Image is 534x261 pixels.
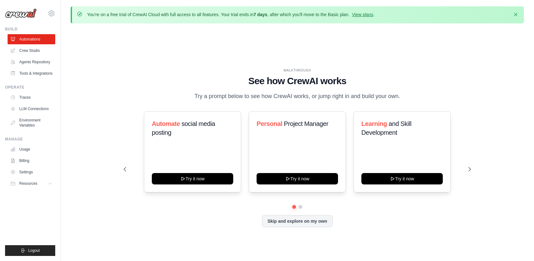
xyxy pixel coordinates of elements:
[152,173,233,184] button: Try it now
[257,120,282,127] span: Personal
[8,167,55,177] a: Settings
[5,9,37,18] img: Logo
[352,12,373,17] a: View plans
[5,137,55,142] div: Manage
[5,85,55,90] div: Operate
[262,215,332,227] button: Skip and explore on my own
[8,104,55,114] a: LLM Connections
[8,68,55,78] a: Tools & Integrations
[253,12,267,17] strong: 7 days
[19,181,37,186] span: Resources
[191,92,403,101] p: Try a prompt below to see how CrewAI works, or jump right in and build your own.
[124,68,471,73] div: WALKTHROUGH
[124,75,471,87] h1: See how CrewAI works
[284,120,328,127] span: Project Manager
[8,57,55,67] a: Agents Repository
[5,245,55,256] button: Logout
[8,46,55,56] a: Crew Studio
[8,178,55,189] button: Resources
[152,120,180,127] span: Automate
[5,27,55,32] div: Build
[8,156,55,166] a: Billing
[361,120,411,136] span: and Skill Development
[87,11,375,18] p: You're on a free trial of CrewAI Cloud with full access to all features. Your trial ends in , aft...
[361,120,387,127] span: Learning
[8,115,55,130] a: Environment Variables
[361,173,443,184] button: Try it now
[8,144,55,154] a: Usage
[8,34,55,44] a: Automations
[257,173,338,184] button: Try it now
[28,248,40,253] span: Logout
[8,92,55,103] a: Traces
[152,120,215,136] span: social media posting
